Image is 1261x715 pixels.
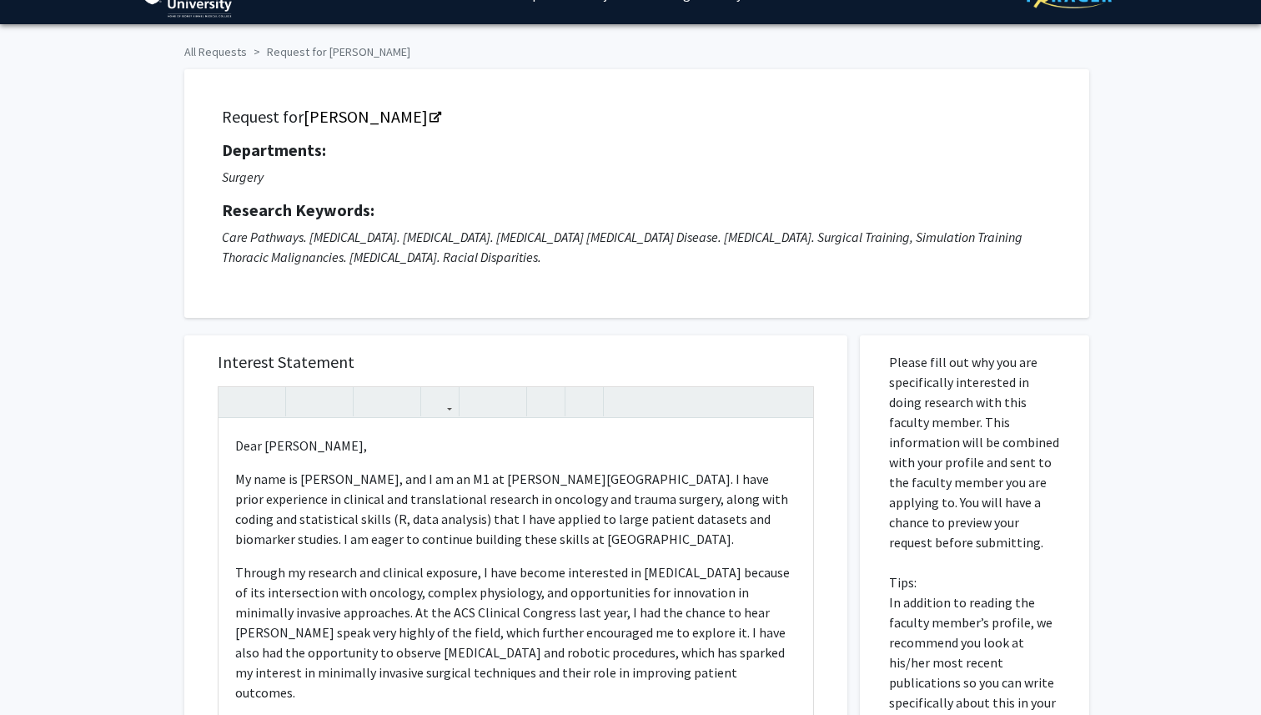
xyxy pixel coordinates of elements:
button: Redo (Ctrl + Y) [252,387,281,416]
i: Surgery [222,169,264,185]
h5: Request for [222,107,1052,127]
button: Unordered list [464,387,493,416]
button: Ordered list [493,387,522,416]
li: Request for [PERSON_NAME] [247,43,410,61]
button: Remove format [531,387,560,416]
button: Subscript [387,387,416,416]
a: All Requests [184,44,247,59]
p: My name is [PERSON_NAME], and I am an M1 at [PERSON_NAME][GEOGRAPHIC_DATA]. I have prior experien... [235,469,796,549]
button: Undo (Ctrl + Z) [223,387,252,416]
i: Care Pathways. [MEDICAL_DATA]. [MEDICAL_DATA]. [MEDICAL_DATA] [MEDICAL_DATA] Disease. [MEDICAL_DA... [222,229,1022,265]
span: Through my research and clinical exposure, I have become interested in [MEDICAL_DATA] because of ... [235,564,790,701]
strong: Departments: [222,139,326,160]
button: Superscript [358,387,387,416]
button: Insert horizontal rule [570,387,599,416]
button: Fullscreen [780,387,809,416]
a: Opens in a new tab [304,106,440,127]
button: Strong (Ctrl + B) [290,387,319,416]
p: Dear [PERSON_NAME], [235,436,796,456]
ol: breadcrumb [184,37,1077,61]
iframe: Chat [13,640,71,702]
button: Link [425,387,455,416]
strong: Research Keywords: [222,199,374,220]
button: Emphasis (Ctrl + I) [319,387,349,416]
h5: Interest Statement [218,352,814,372]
